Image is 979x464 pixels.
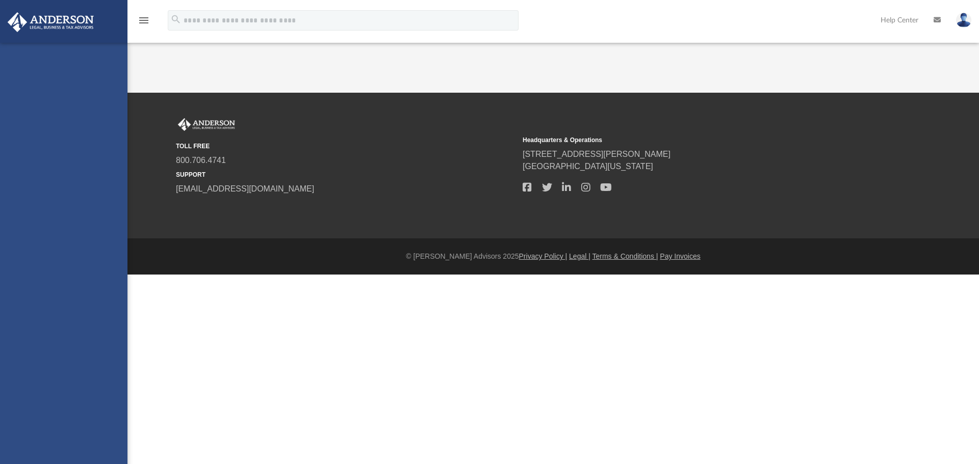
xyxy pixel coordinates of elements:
small: SUPPORT [176,170,516,179]
small: TOLL FREE [176,142,516,151]
a: Pay Invoices [660,252,700,260]
a: Privacy Policy | [519,252,568,260]
img: User Pic [956,13,971,28]
small: Headquarters & Operations [523,135,862,145]
i: menu [138,14,150,26]
img: Anderson Advisors Platinum Portal [5,12,97,32]
img: Anderson Advisors Platinum Portal [176,118,237,131]
div: © [PERSON_NAME] Advisors 2025 [127,251,979,262]
a: [GEOGRAPHIC_DATA][US_STATE] [523,162,653,171]
a: Legal | [569,252,590,260]
a: [STREET_ADDRESS][PERSON_NAME] [523,150,671,158]
a: 800.706.4741 [176,156,226,165]
a: menu [138,19,150,26]
a: [EMAIL_ADDRESS][DOMAIN_NAME] [176,184,314,193]
a: Terms & Conditions | [592,252,658,260]
i: search [170,14,182,25]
